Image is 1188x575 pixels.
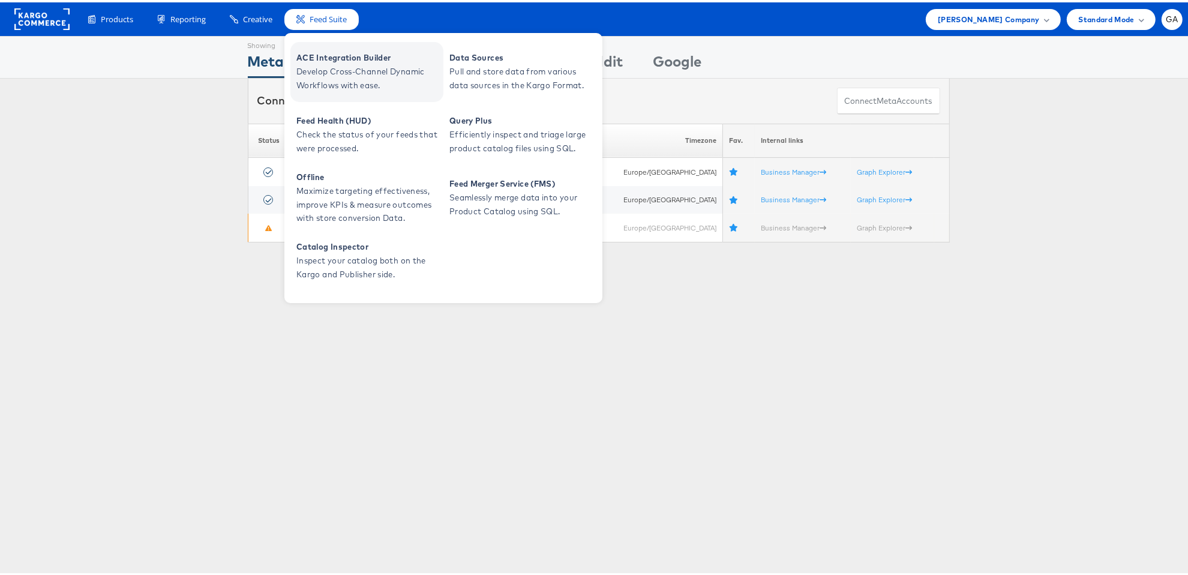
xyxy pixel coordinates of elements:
[592,184,723,212] td: Europe/[GEOGRAPHIC_DATA]
[1079,11,1135,23] span: Standard Mode
[592,211,723,239] td: Europe/[GEOGRAPHIC_DATA]
[296,168,440,182] span: Offline
[296,49,440,62] span: ACE Integration Builder
[857,165,912,174] a: Graph Explorer
[938,11,1039,23] span: [PERSON_NAME] Company
[1166,13,1178,21] span: GA
[449,175,593,188] span: Feed Merger Service (FMS)
[296,62,440,90] span: Develop Cross-Channel Dynamic Workflows with ease.
[449,62,593,90] span: Pull and store data from various data sources in the Kargo Format.
[449,188,593,216] span: Seamlessly merge data into your Product Catalog using SQL.
[248,34,284,49] div: Showing
[761,193,826,202] a: Business Manager
[290,103,443,163] a: Feed Health (HUD) Check the status of your feeds that were processed.
[449,49,593,62] span: Data Sources
[443,166,596,226] a: Feed Merger Service (FMS) Seamlessly merge data into your Product Catalog using SQL.
[248,121,290,155] th: Status
[877,93,897,104] span: meta
[170,11,206,23] span: Reporting
[296,125,440,153] span: Check the status of your feeds that were processed.
[296,251,440,279] span: Inspect your catalog both on the Kargo and Publisher side.
[443,103,596,163] a: Query Plus Efficiently inspect and triage large product catalog files using SQL.
[592,155,723,184] td: Europe/[GEOGRAPHIC_DATA]
[257,91,389,106] div: Connected accounts
[296,238,440,251] span: Catalog Inspector
[310,11,347,23] span: Feed Suite
[761,221,826,230] a: Business Manager
[296,182,440,223] span: Maximize targeting effectiveness, improve KPIs & measure outcomes with store conversion Data.
[290,229,443,289] a: Catalog Inspector Inspect your catalog both on the Kargo and Publisher side.
[243,11,272,23] span: Creative
[837,85,940,112] button: ConnectmetaAccounts
[592,121,723,155] th: Timezone
[290,166,443,226] a: Offline Maximize targeting effectiveness, improve KPIs & measure outcomes with store conversion D...
[449,125,593,153] span: Efficiently inspect and triage large product catalog files using SQL.
[290,40,443,100] a: ACE Integration Builder Develop Cross-Channel Dynamic Workflows with ease.
[101,11,133,23] span: Products
[443,40,596,100] a: Data Sources Pull and store data from various data sources in the Kargo Format.
[449,112,593,125] span: Query Plus
[857,193,912,202] a: Graph Explorer
[296,112,440,125] span: Feed Health (HUD)
[248,49,284,76] div: Meta
[761,165,826,174] a: Business Manager
[653,49,702,76] div: Google
[857,221,912,230] a: Graph Explorer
